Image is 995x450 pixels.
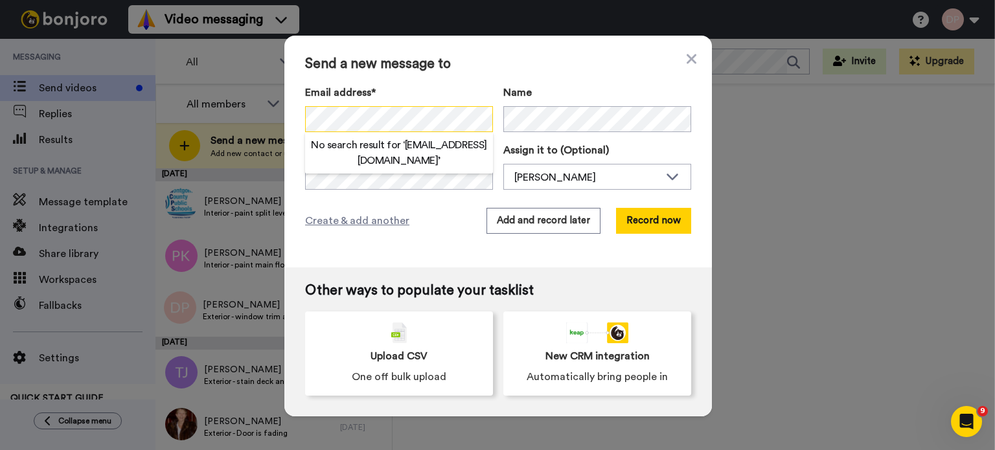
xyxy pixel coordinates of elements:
[527,369,668,385] span: Automatically bring people in
[503,142,691,158] label: Assign it to (Optional)
[371,348,428,364] span: Upload CSV
[305,283,691,298] span: Other ways to populate your tasklist
[616,208,691,234] button: Record now
[951,406,982,437] iframe: Intercom live chat
[305,85,493,100] label: Email address*
[305,56,691,72] span: Send a new message to
[391,322,407,343] img: csv-grey.png
[503,85,532,100] span: Name
[978,406,988,416] span: 9
[305,137,493,168] h2: No search result for ‘ [EMAIL_ADDRESS][DOMAIN_NAME] ’
[545,348,650,364] span: New CRM integration
[514,170,659,185] div: [PERSON_NAME]
[305,213,409,229] span: Create & add another
[566,322,628,343] div: animation
[352,369,446,385] span: One off bulk upload
[486,208,600,234] button: Add and record later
